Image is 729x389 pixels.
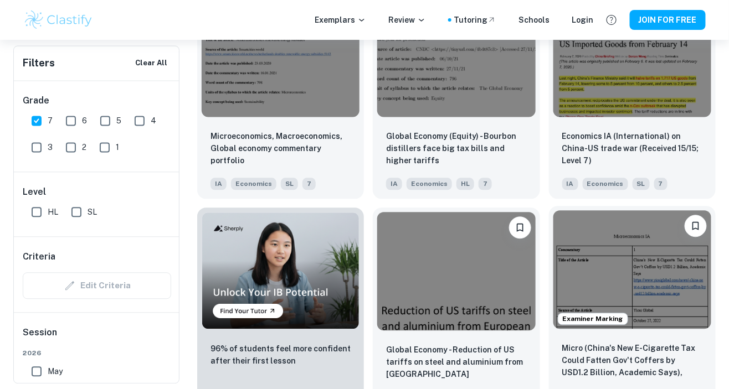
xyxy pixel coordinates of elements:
p: Economics IA (International) on China-US trade war (Received 15/15; Level 7) [562,131,702,167]
a: Schools [518,14,550,26]
span: 7 [302,178,316,190]
a: Tutoring [454,14,496,26]
img: Clastify logo [23,9,94,31]
span: SL [633,178,650,190]
span: Economics [583,178,628,190]
span: HL [456,178,474,190]
p: Micro (China's New E-Cigarette Tax Could Fatten Gov't Coffers by USD1.2 Billion, Academic Says), ... [562,343,702,380]
p: Global Economy - Reduction of US tariffs on steel and aluminium from European Union [386,344,526,381]
p: 96% of students feel more confident after their first lesson [211,343,351,367]
p: Exemplars [315,14,366,26]
span: 7 [479,178,492,190]
span: SL [281,178,298,190]
button: Clear All [132,55,170,71]
button: Help and Feedback [602,11,621,29]
span: IA [562,178,578,190]
span: IA [386,178,402,190]
span: HL [48,206,58,218]
img: Thumbnail [202,212,360,330]
img: Economics IA example thumbnail: Global Economy - Reduction of US tariffs [377,212,535,331]
span: 2 [82,141,86,153]
a: Login [572,14,593,26]
span: 6 [82,115,87,127]
h6: Grade [23,94,171,107]
span: 1 [116,141,119,153]
span: 7 [654,178,668,190]
h6: Session [23,326,171,348]
button: JOIN FOR FREE [630,10,706,30]
div: Criteria filters are unavailable when searching by topic [23,272,171,299]
span: Economics [231,178,276,190]
span: IA [211,178,227,190]
span: 4 [151,115,156,127]
h6: Criteria [23,250,55,263]
button: Please log in to bookmark exemplars [685,215,707,237]
span: 3 [48,141,53,153]
span: Examiner Marking [558,314,628,324]
span: May [48,365,63,377]
span: 5 [116,115,121,127]
p: Review [388,14,426,26]
span: Economics [407,178,452,190]
button: Please log in to bookmark exemplars [509,217,531,239]
h6: Filters [23,55,55,71]
span: SL [88,206,97,218]
p: Microeconomics, Macroeconomics, Global economy commentary portfolio [211,131,351,167]
img: Economics IA example thumbnail: Micro (China's New E-Cigarette Tax Could [553,211,711,329]
span: 7 [48,115,53,127]
p: Global Economy (Equity) - Bourbon distillers face big tax bills and higher tariffs [386,131,526,167]
span: 2026 [23,348,171,358]
h6: Level [23,185,171,199]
